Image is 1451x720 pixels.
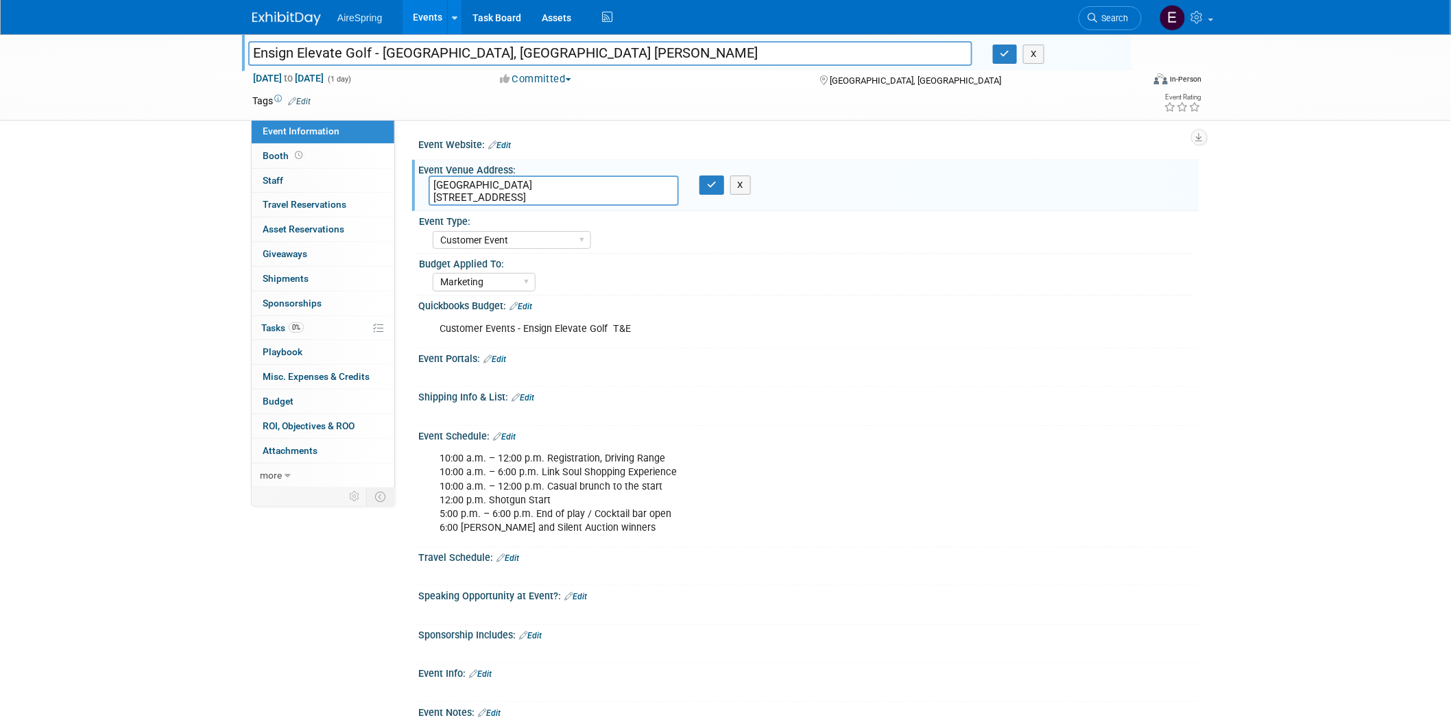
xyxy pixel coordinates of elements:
a: Sponsorships [252,291,394,315]
a: ROI, Objectives & ROO [252,414,394,438]
div: Event Website: [418,134,1199,152]
span: [GEOGRAPHIC_DATA], [GEOGRAPHIC_DATA] [830,75,1001,86]
div: Travel Schedule: [418,547,1199,565]
a: Edit [288,97,311,106]
a: Edit [496,553,519,563]
a: Attachments [252,439,394,463]
span: Budget [263,396,293,407]
span: Booth [263,150,305,161]
a: Budget [252,389,394,413]
span: AireSpring [337,12,382,23]
div: In-Person [1170,74,1202,84]
img: Format-Inperson.png [1154,73,1168,84]
td: Tags [252,94,311,108]
a: Staff [252,169,394,193]
a: Edit [509,302,532,311]
span: Search [1097,13,1129,23]
div: Event Info: [418,663,1199,681]
a: Asset Reservations [252,217,394,241]
a: Shipments [252,267,394,291]
button: X [1023,45,1044,64]
span: Travel Reservations [263,199,346,210]
a: Event Information [252,119,394,143]
span: Shipments [263,273,309,284]
span: to [282,73,295,84]
span: Attachments [263,445,317,456]
span: Playbook [263,346,302,357]
a: Edit [469,669,492,679]
a: Edit [512,393,534,403]
span: ROI, Objectives & ROO [263,420,355,431]
div: Speaking Opportunity at Event?: [418,586,1199,603]
span: 0% [289,322,304,333]
span: (1 day) [326,75,351,84]
div: Event Rating [1164,94,1201,101]
span: Booth not reserved yet [292,150,305,160]
a: Travel Reservations [252,193,394,217]
span: [DATE] [DATE] [252,72,324,84]
div: Quickbooks Budget: [418,296,1199,313]
div: Event Notes: [418,702,1199,720]
div: Budget Applied To: [419,254,1192,271]
span: Staff [263,175,283,186]
span: Asset Reservations [263,224,344,235]
div: Event Venue Address: [418,160,1199,177]
td: Personalize Event Tab Strip [343,488,367,505]
div: Event Schedule: [418,426,1199,444]
div: Shipping Info & List: [418,387,1199,405]
button: X [730,176,752,195]
a: Misc. Expenses & Credits [252,365,394,389]
a: Edit [488,141,511,150]
div: 10:00 a.m. – 12:00 p.m. Registration, Driving Range 10:00 a.m. – 6:00 p.m. Link Soul Shopping Exp... [430,445,1048,541]
span: Misc. Expenses & Credits [263,371,370,382]
a: Edit [564,592,587,601]
a: Edit [478,708,501,718]
img: ExhibitDay [252,12,321,25]
a: Edit [483,355,506,364]
a: Edit [493,432,516,442]
img: erica arjona [1160,5,1186,31]
div: Customer Events - Ensign Elevate Golf T&E [430,315,1048,343]
span: Giveaways [263,248,307,259]
span: Tasks [261,322,304,333]
td: Toggle Event Tabs [367,488,395,505]
span: more [260,470,282,481]
a: Search [1079,6,1142,30]
div: Event Format [1061,71,1202,92]
a: more [252,464,394,488]
a: Tasks0% [252,316,394,340]
span: Sponsorships [263,298,322,309]
a: Edit [519,631,542,640]
button: Committed [495,72,577,86]
span: Event Information [263,125,339,136]
div: Event Portals: [418,348,1199,366]
a: Giveaways [252,242,394,266]
a: Booth [252,144,394,168]
div: Sponsorship Includes: [418,625,1199,643]
div: Event Type: [419,211,1192,228]
a: Playbook [252,340,394,364]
